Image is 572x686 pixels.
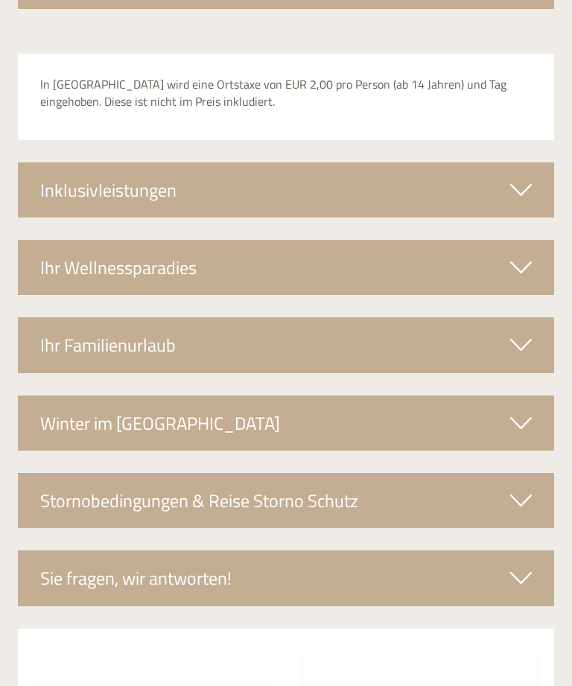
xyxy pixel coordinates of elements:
div: Winter im [GEOGRAPHIC_DATA] [18,396,554,451]
div: Inklusivleistungen [18,162,554,217]
div: Stornobedingungen & Reise Storno Schutz [18,473,554,528]
div: Ihr Wellnessparadies [18,240,554,295]
div: Sie fragen, wir antworten! [18,550,554,606]
p: In [GEOGRAPHIC_DATA] wird eine Ortstaxe von EUR 2,00 pro Person (ab 14 Jahren) und Tag eingehoben... [40,76,532,110]
div: Ihr Familienurlaub [18,317,554,372]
